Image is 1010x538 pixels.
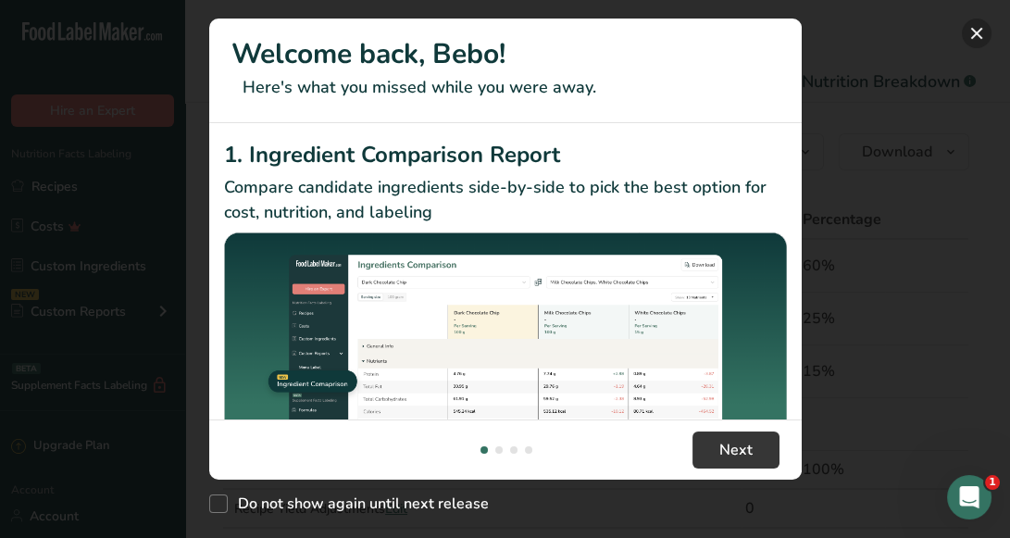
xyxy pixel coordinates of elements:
[224,138,787,171] h2: 1. Ingredient Comparison Report
[947,475,991,519] iframe: Intercom live chat
[719,439,753,461] span: Next
[692,432,779,469] button: Next
[231,33,779,75] h1: Welcome back, Bebo!
[228,494,489,513] span: Do not show again until next release
[224,232,787,443] img: Ingredient Comparison Report
[985,475,1000,490] span: 1
[231,75,779,100] p: Here's what you missed while you were away.
[224,175,787,225] p: Compare candidate ingredients side-by-side to pick the best option for cost, nutrition, and labeling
